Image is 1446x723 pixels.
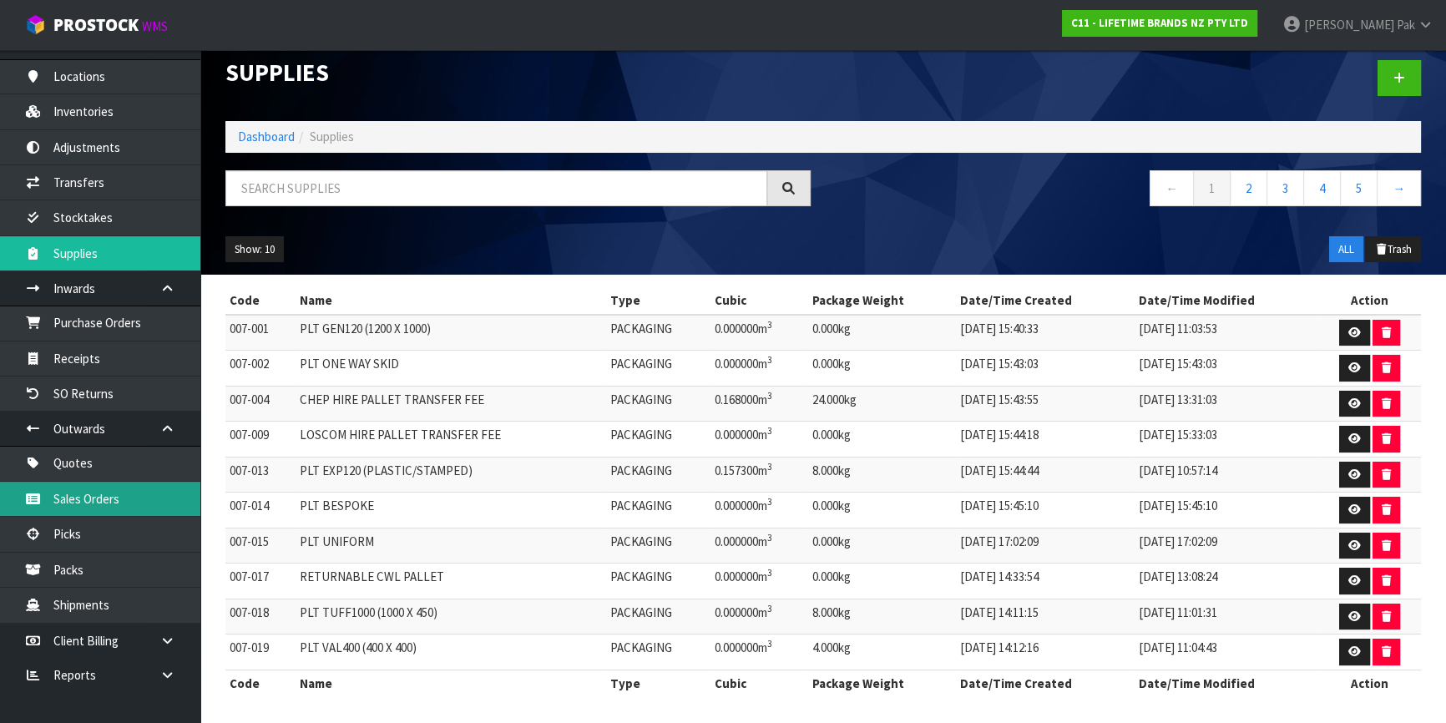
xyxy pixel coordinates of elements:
[606,457,710,493] td: PACKAGING
[956,599,1134,635] td: [DATE] 14:11:15
[956,528,1134,564] td: [DATE] 17:02:09
[225,528,296,564] td: 007-015
[296,386,606,422] td: CHEP HIRE PALLET TRANSFER FEE
[238,129,295,144] a: Dashboard
[766,638,771,650] sup: 3
[296,564,606,599] td: RETURNABLE CWL PALLET
[225,564,296,599] td: 007-017
[606,670,710,696] th: Type
[1134,493,1318,528] td: [DATE] 15:45:10
[766,319,771,331] sup: 3
[1134,386,1318,422] td: [DATE] 13:31:03
[606,315,710,351] td: PACKAGING
[310,129,354,144] span: Supplies
[710,315,807,351] td: 0.000000m
[225,287,296,314] th: Code
[956,564,1134,599] td: [DATE] 14:33:54
[142,18,168,34] small: WMS
[710,422,807,458] td: 0.000000m
[1267,170,1304,206] a: 3
[710,635,807,670] td: 0.000000m
[807,670,956,696] th: Package Weight
[1134,457,1318,493] td: [DATE] 10:57:14
[225,351,296,387] td: 007-002
[225,236,284,263] button: Show: 10
[606,564,710,599] td: PACKAGING
[807,422,956,458] td: 0.000kg
[1318,287,1421,314] th: Action
[225,60,811,86] h1: Supplies
[956,287,1134,314] th: Date/Time Created
[1071,16,1248,30] strong: C11 - LIFETIME BRANDS NZ PTY LTD
[1134,564,1318,599] td: [DATE] 13:08:24
[710,599,807,635] td: 0.000000m
[807,287,956,314] th: Package Weight
[1397,17,1415,33] span: Pak
[606,422,710,458] td: PACKAGING
[225,670,296,696] th: Code
[1134,635,1318,670] td: [DATE] 11:04:43
[807,315,956,351] td: 0.000kg
[606,599,710,635] td: PACKAGING
[225,422,296,458] td: 007-009
[766,425,771,437] sup: 3
[296,351,606,387] td: PLT ONE WAY SKID
[807,599,956,635] td: 8.000kg
[956,635,1134,670] td: [DATE] 14:12:16
[710,287,807,314] th: Cubic
[296,635,606,670] td: PLT VAL400 (400 X 400)
[296,493,606,528] td: PLT BESPOKE
[1230,170,1267,206] a: 2
[1304,17,1394,33] span: [PERSON_NAME]
[225,386,296,422] td: 007-004
[1134,422,1318,458] td: [DATE] 15:33:03
[1318,670,1421,696] th: Action
[296,287,606,314] th: Name
[766,603,771,614] sup: 3
[956,493,1134,528] td: [DATE] 15:45:10
[710,670,807,696] th: Cubic
[956,351,1134,387] td: [DATE] 15:43:03
[807,386,956,422] td: 24.000kg
[606,351,710,387] td: PACKAGING
[606,287,710,314] th: Type
[296,315,606,351] td: PLT GEN120 (1200 X 1000)
[1062,10,1257,37] a: C11 - LIFETIME BRANDS NZ PTY LTD
[225,457,296,493] td: 007-013
[1340,170,1378,206] a: 5
[25,14,46,35] img: cube-alt.png
[225,170,767,206] input: Search supplies
[296,670,606,696] th: Name
[956,386,1134,422] td: [DATE] 15:43:55
[766,461,771,473] sup: 3
[296,599,606,635] td: PLT TUFF1000 (1000 X 450)
[710,493,807,528] td: 0.000000m
[1134,670,1318,696] th: Date/Time Modified
[710,351,807,387] td: 0.000000m
[1134,599,1318,635] td: [DATE] 11:01:31
[225,599,296,635] td: 007-018
[710,528,807,564] td: 0.000000m
[766,532,771,544] sup: 3
[807,564,956,599] td: 0.000kg
[296,528,606,564] td: PLT UNIFORM
[956,457,1134,493] td: [DATE] 15:44:44
[766,567,771,579] sup: 3
[606,528,710,564] td: PACKAGING
[606,635,710,670] td: PACKAGING
[956,422,1134,458] td: [DATE] 15:44:18
[710,564,807,599] td: 0.000000m
[766,496,771,508] sup: 3
[807,493,956,528] td: 0.000kg
[1134,287,1318,314] th: Date/Time Modified
[225,493,296,528] td: 007-014
[956,670,1134,696] th: Date/Time Created
[1377,170,1421,206] a: →
[710,457,807,493] td: 0.157300m
[1134,351,1318,387] td: [DATE] 15:43:03
[807,528,956,564] td: 0.000kg
[807,457,956,493] td: 8.000kg
[836,170,1421,211] nav: Page navigation
[606,386,710,422] td: PACKAGING
[1365,236,1421,263] button: Trash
